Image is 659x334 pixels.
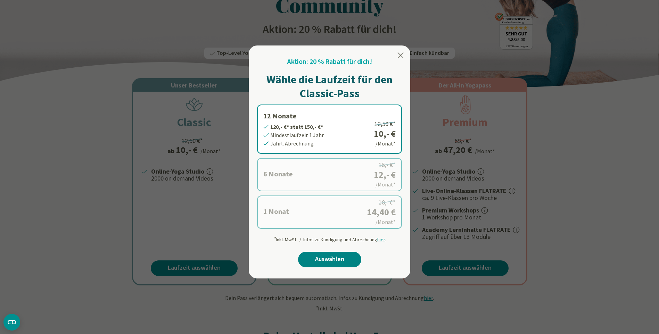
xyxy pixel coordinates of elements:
h1: Wähle die Laufzeit für den Classic-Pass [257,73,402,100]
a: Auswählen [298,252,361,267]
span: hier [377,236,385,243]
button: CMP-Widget öffnen [3,314,20,331]
div: Inkl. MwSt. / Infos zu Kündigung und Abrechnung . [273,233,386,243]
h2: Aktion: 20 % Rabatt für dich! [287,57,372,67]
